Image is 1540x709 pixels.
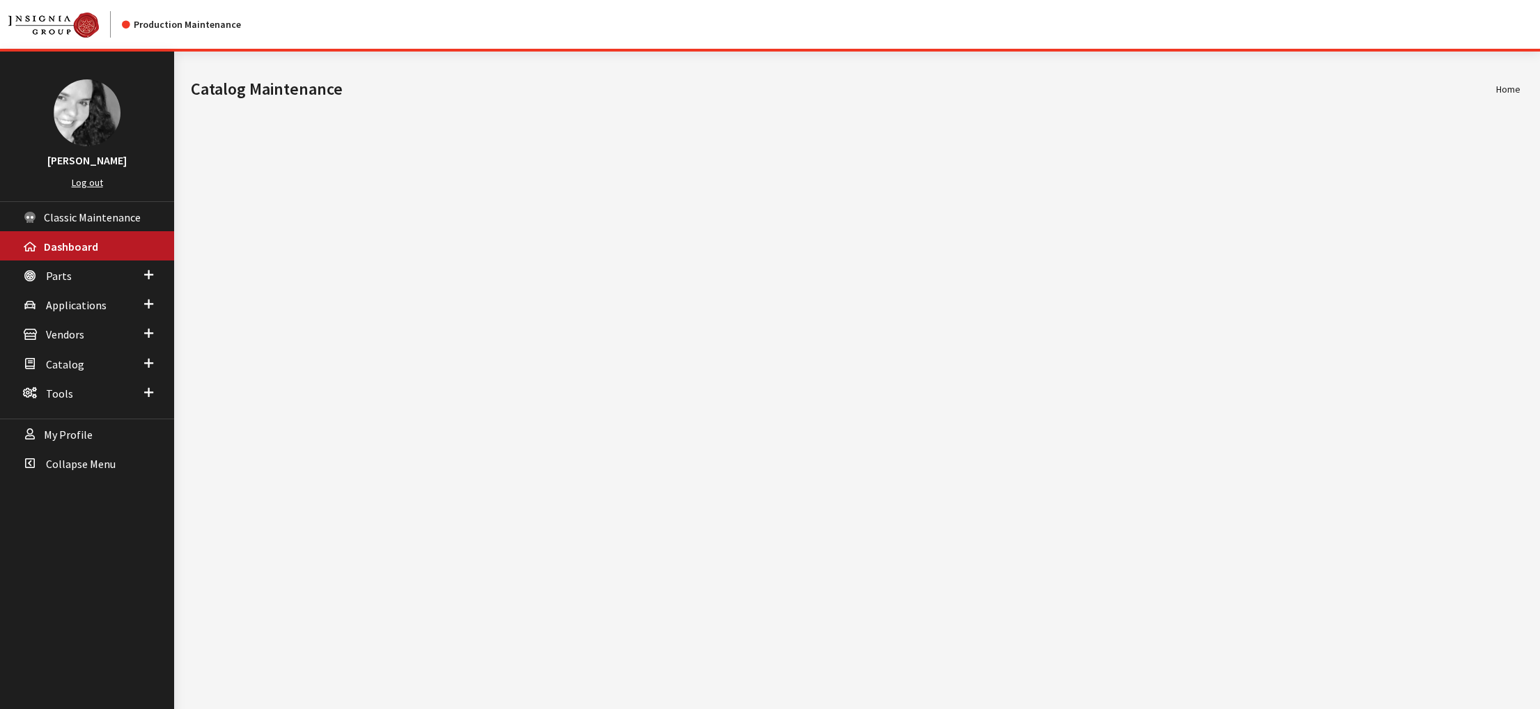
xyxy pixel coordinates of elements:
span: Applications [46,298,107,312]
li: Home [1496,82,1520,97]
span: Tools [46,387,73,400]
h3: [PERSON_NAME] [14,152,160,169]
span: Parts [46,269,72,283]
span: Catalog [46,357,84,371]
span: Classic Maintenance [44,210,141,224]
span: My Profile [44,428,93,442]
div: Production Maintenance [122,17,241,32]
h1: Catalog Maintenance [191,77,1496,102]
span: Vendors [46,328,84,342]
a: Insignia Group logo [8,11,122,38]
img: Catalog Maintenance [8,13,99,38]
img: Khrystal Dorton [54,79,120,146]
a: Log out [72,176,103,189]
span: Dashboard [44,240,98,254]
span: Collapse Menu [46,457,116,471]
